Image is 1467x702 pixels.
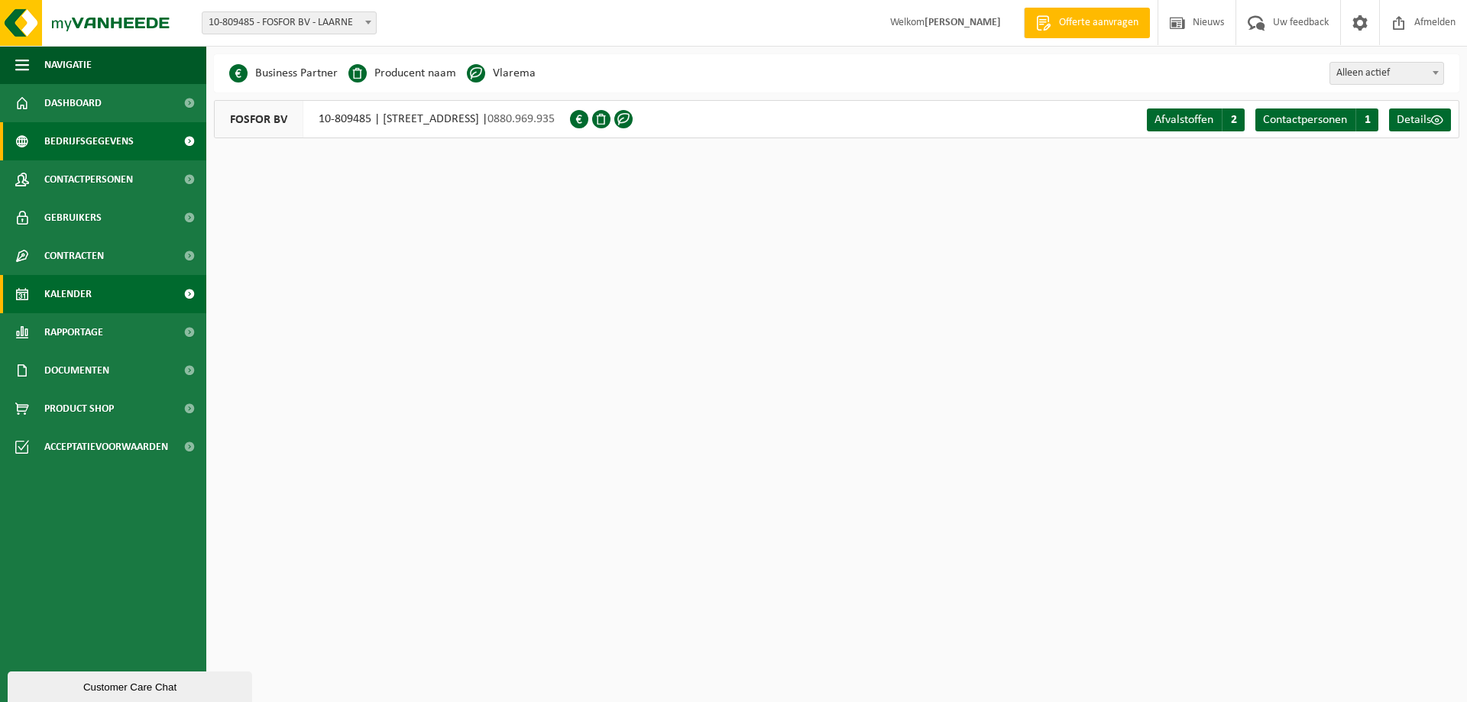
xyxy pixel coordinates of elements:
[925,17,1001,28] strong: [PERSON_NAME]
[44,313,103,351] span: Rapportage
[1255,108,1378,131] a: Contactpersonen 1
[1355,108,1378,131] span: 1
[467,62,536,85] li: Vlarema
[1329,62,1444,85] span: Alleen actief
[1147,108,1245,131] a: Afvalstoffen 2
[44,390,114,428] span: Product Shop
[44,84,102,122] span: Dashboard
[348,62,456,85] li: Producent naam
[44,122,134,160] span: Bedrijfsgegevens
[214,100,570,138] div: 10-809485 | [STREET_ADDRESS] |
[1055,15,1142,31] span: Offerte aanvragen
[1222,108,1245,131] span: 2
[487,113,555,125] span: 0880.969.935
[44,160,133,199] span: Contactpersonen
[1397,114,1431,126] span: Details
[1263,114,1347,126] span: Contactpersonen
[1330,63,1443,84] span: Alleen actief
[44,199,102,237] span: Gebruikers
[202,12,376,34] span: 10-809485 - FOSFOR BV - LAARNE
[1389,108,1451,131] a: Details
[215,101,303,137] span: FOSFOR BV
[44,46,92,84] span: Navigatie
[1154,114,1213,126] span: Afvalstoffen
[1024,8,1150,38] a: Offerte aanvragen
[229,62,338,85] li: Business Partner
[44,237,104,275] span: Contracten
[44,275,92,313] span: Kalender
[44,351,109,390] span: Documenten
[202,11,377,34] span: 10-809485 - FOSFOR BV - LAARNE
[44,428,168,466] span: Acceptatievoorwaarden
[8,668,255,702] iframe: chat widget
